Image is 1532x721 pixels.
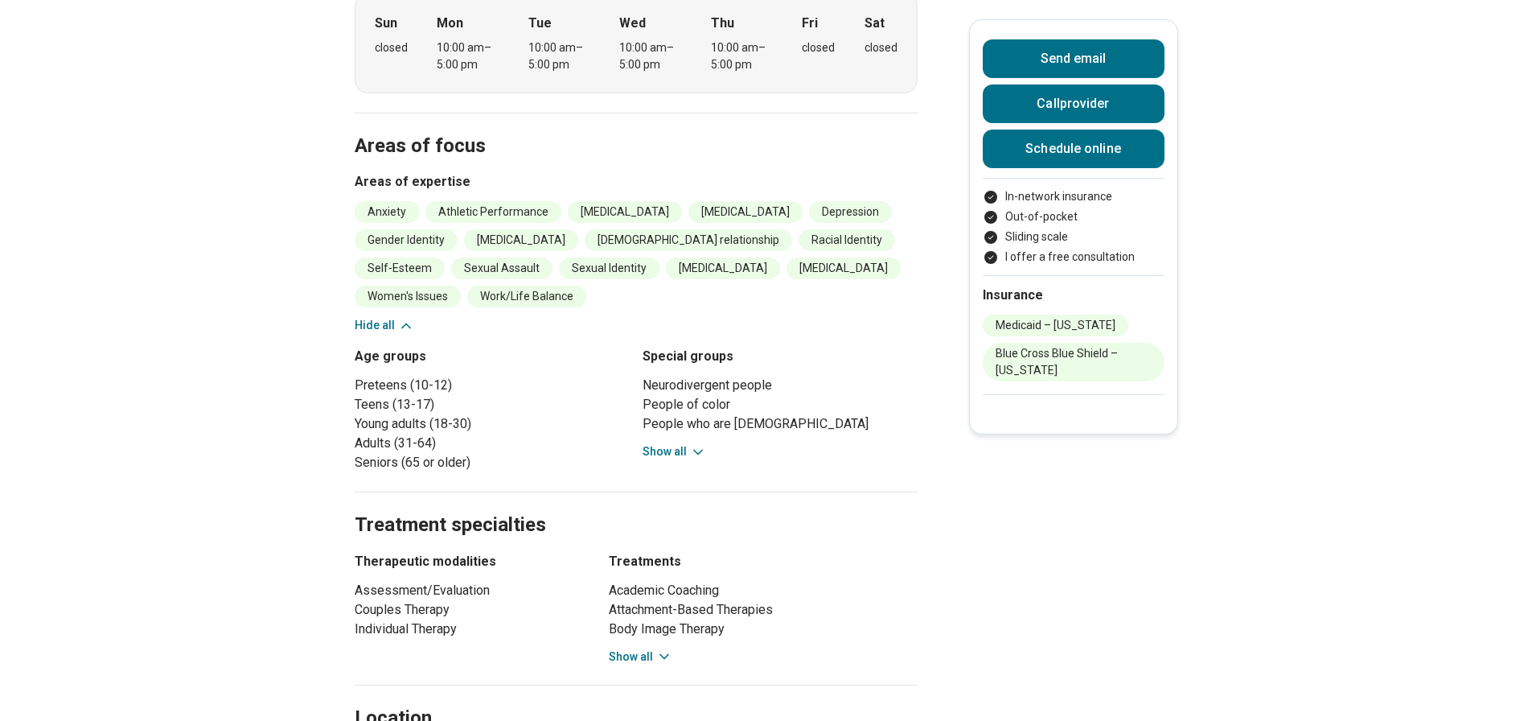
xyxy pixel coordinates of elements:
[711,14,734,33] strong: Thu
[609,581,918,600] li: Academic Coaching
[437,14,463,33] strong: Mon
[355,600,580,620] li: Couples Therapy
[464,229,578,251] li: [MEDICAL_DATA]
[437,39,499,73] div: 10:00 am – 5:00 pm
[451,257,552,279] li: Sexual Assault
[355,376,630,395] li: Preteens (10-12)
[355,473,918,539] h2: Treatment specialties
[865,14,885,33] strong: Sat
[666,257,780,279] li: [MEDICAL_DATA]
[983,208,1164,225] li: Out-of-pocket
[355,620,580,639] li: Individual Therapy
[643,376,918,395] li: Neurodivergent people
[619,14,646,33] strong: Wed
[643,347,918,366] h3: Special groups
[983,286,1164,305] h2: Insurance
[355,347,630,366] h3: Age groups
[609,552,918,571] h3: Treatments
[983,188,1164,266] ul: Payment options
[355,172,918,192] h3: Areas of expertise
[425,201,561,223] li: Athletic Performance
[355,414,630,434] li: Young adults (18-30)
[809,201,892,223] li: Depression
[355,286,461,307] li: Women's Issues
[983,39,1164,78] button: Send email
[609,600,918,620] li: Attachment-Based Therapies
[787,257,901,279] li: [MEDICAL_DATA]
[983,343,1164,381] li: Blue Cross Blue Shield – [US_STATE]
[643,443,706,460] button: Show all
[802,39,835,56] div: closed
[355,257,445,279] li: Self-Esteem
[467,286,586,307] li: Work/Life Balance
[355,317,414,334] button: Hide all
[865,39,897,56] div: closed
[619,39,681,73] div: 10:00 am – 5:00 pm
[559,257,659,279] li: Sexual Identity
[609,620,918,639] li: Body Image Therapy
[355,229,458,251] li: Gender Identity
[528,14,552,33] strong: Tue
[983,130,1164,168] a: Schedule online
[983,188,1164,205] li: In-network insurance
[528,39,590,73] div: 10:00 am – 5:00 pm
[355,453,630,472] li: Seniors (65 or older)
[983,229,1164,245] li: Sliding scale
[375,14,397,33] strong: Sun
[355,581,580,600] li: Assessment/Evaluation
[375,39,408,56] div: closed
[983,315,1128,336] li: Medicaid – [US_STATE]
[799,229,895,251] li: Racial Identity
[802,14,818,33] strong: Fri
[643,395,918,414] li: People of color
[711,39,773,73] div: 10:00 am – 5:00 pm
[643,414,918,434] li: People who are [DEMOGRAPHIC_DATA]
[355,395,630,414] li: Teens (13-17)
[983,249,1164,266] li: I offer a free consultation
[568,201,682,223] li: [MEDICAL_DATA]
[609,649,672,665] button: Show all
[983,84,1164,123] button: Callprovider
[585,229,792,251] li: [DEMOGRAPHIC_DATA] relationship
[355,434,630,453] li: Adults (31-64)
[355,201,419,223] li: Anxiety
[355,94,918,160] h2: Areas of focus
[355,552,580,571] h3: Therapeutic modalities
[688,201,803,223] li: [MEDICAL_DATA]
